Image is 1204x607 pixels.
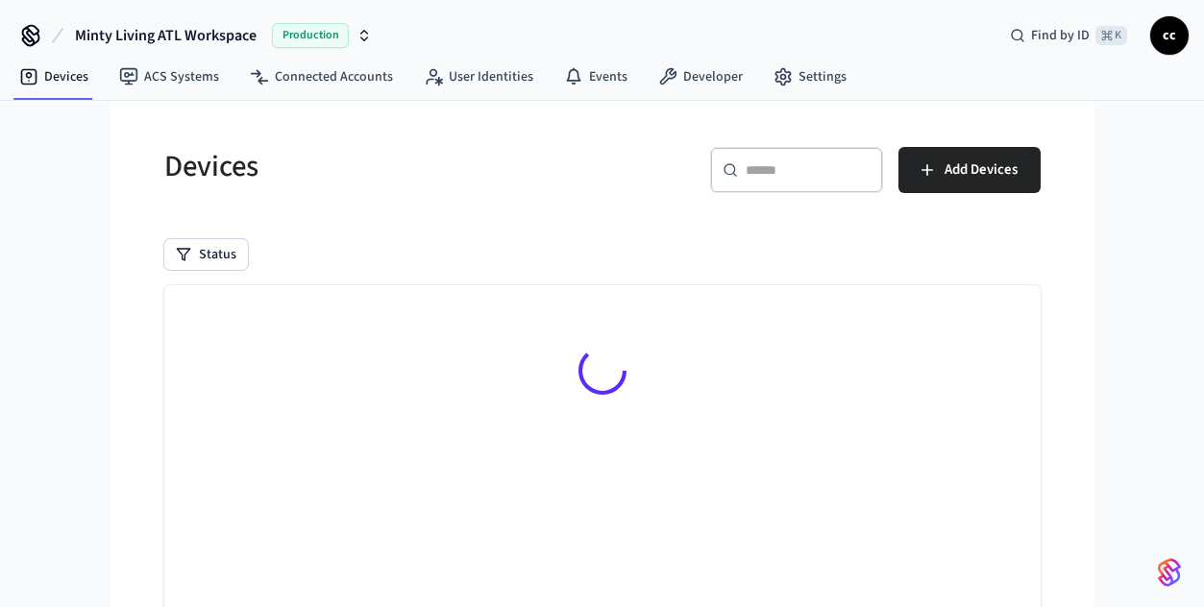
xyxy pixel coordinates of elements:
img: SeamLogoGradient.69752ec5.svg [1158,557,1181,588]
span: Production [272,23,349,48]
a: Developer [643,60,758,94]
span: ⌘ K [1095,26,1127,45]
button: Add Devices [898,147,1041,193]
button: cc [1150,16,1189,55]
span: cc [1152,18,1187,53]
span: Add Devices [945,158,1018,182]
a: Devices [4,60,104,94]
span: Minty Living ATL Workspace [75,24,257,47]
a: Events [549,60,643,94]
a: Connected Accounts [234,60,408,94]
h5: Devices [164,147,591,186]
a: User Identities [408,60,549,94]
a: Settings [758,60,862,94]
button: Status [164,239,248,270]
a: ACS Systems [104,60,234,94]
div: Find by ID⌘ K [995,18,1143,53]
span: Find by ID [1031,26,1090,45]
